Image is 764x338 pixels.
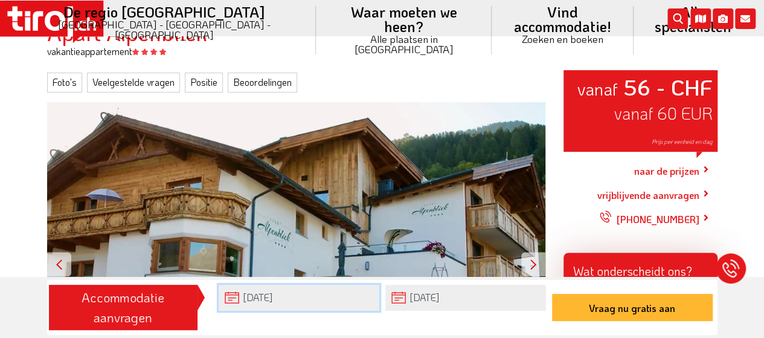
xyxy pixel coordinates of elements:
a: vrijblijvende aanvragen [597,186,699,203]
a: Veelgestelde vragen [87,73,180,92]
input: vertrek [385,285,546,311]
font: naar de prijzen [634,164,699,177]
font: Vraag nu gratis aan [589,302,675,314]
font: [GEOGRAPHIC_DATA] - [GEOGRAPHIC_DATA] - [GEOGRAPHIC_DATA] [58,18,271,41]
font: Wat onderscheidt ons? [573,263,692,279]
font: De regio [GEOGRAPHIC_DATA] [63,2,265,21]
font: Vind accommodatie! [514,2,611,36]
font: Alle specialisten [655,2,731,36]
a: Foto's [47,73,82,92]
i: Fotogalerij [713,8,733,29]
input: Aankomst [219,285,379,311]
a: [PHONE_NUMBER] [600,203,699,235]
font: Accommodatie aanvragen [82,289,164,326]
font: Beoordelingen [233,76,292,88]
font: vanaf [577,77,618,100]
font: vrijblijvende aanvragen [597,189,699,201]
font: Positie [190,76,217,88]
a: Beoordelingen [228,73,297,92]
a: Positie [185,73,223,92]
font: Alle plaatsen in [GEOGRAPHIC_DATA] [354,32,453,56]
font: vanaf 60 EUR [614,102,713,124]
button: Vraag nu gratis aan [552,294,713,321]
font: Veelgestelde vragen [92,76,175,88]
font: Waar moeten we heen? [350,2,457,36]
i: Open kaart [690,8,711,29]
i: contact [735,8,756,29]
a: naar de prijzen [634,154,699,186]
font: Foto's [53,76,77,88]
font: Zoeken en boeken [522,32,603,45]
font: Prijs per eenheid en dag [652,138,713,146]
font: [PHONE_NUMBER] [617,213,699,226]
font: 56 - CHF [623,73,713,101]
